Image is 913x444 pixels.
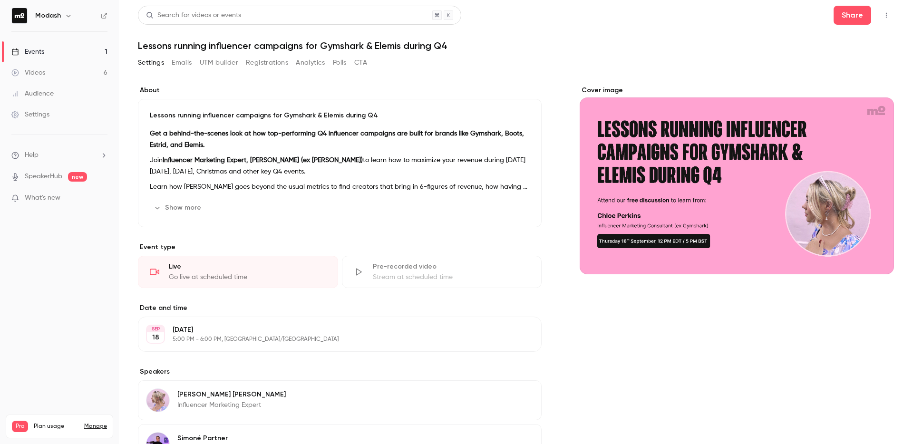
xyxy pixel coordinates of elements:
[163,157,363,164] strong: Influencer Marketing Expert, [PERSON_NAME] (ex [PERSON_NAME])
[150,200,207,215] button: Show more
[246,55,288,70] button: Registrations
[138,40,894,51] h1: Lessons running influencer campaigns for Gymshark & Elemis during Q4
[12,421,28,432] span: Pro
[138,367,542,376] label: Speakers
[11,89,54,98] div: Audience
[25,150,39,160] span: Help
[25,172,62,182] a: SpeakerHub
[11,47,44,57] div: Events
[834,6,871,25] button: Share
[11,68,45,77] div: Videos
[138,55,164,70] button: Settings
[146,10,241,20] div: Search for videos or events
[11,150,107,160] li: help-dropdown-opener
[34,423,78,430] span: Plan usage
[25,193,60,203] span: What's new
[169,262,326,271] div: Live
[342,256,542,288] div: Pre-recorded videoStream at scheduled time
[138,303,542,313] label: Date and time
[150,181,530,193] p: Learn how [PERSON_NAME] goes beyond the usual metrics to find creators that bring in 6-figures of...
[169,272,326,282] div: Go live at scheduled time
[580,86,894,274] section: Cover image
[68,172,87,182] span: new
[152,333,159,342] p: 18
[580,86,894,95] label: Cover image
[11,110,49,119] div: Settings
[200,55,238,70] button: UTM builder
[146,389,169,412] img: Chloe Perkins
[177,434,326,443] p: Simoné Partner
[296,55,325,70] button: Analytics
[333,55,347,70] button: Polls
[12,8,27,23] img: Modash
[373,262,530,271] div: Pre-recorded video
[354,55,367,70] button: CTA
[150,154,530,177] p: Join to learn how to maximize your revenue during [DATE][DATE], [DATE], Christmas and other key Q...
[138,242,542,252] p: Event type
[84,423,107,430] a: Manage
[35,11,61,20] h6: Modash
[173,336,491,343] p: 5:00 PM - 6:00 PM, [GEOGRAPHIC_DATA]/[GEOGRAPHIC_DATA]
[373,272,530,282] div: Stream at scheduled time
[172,55,192,70] button: Emails
[138,256,338,288] div: LiveGo live at scheduled time
[138,86,542,95] label: About
[150,130,524,148] strong: Get a behind-the-scenes look at how top-performing Q4 influencer campaigns are built for brands l...
[177,400,286,410] p: Influencer Marketing Expert
[150,111,530,120] p: Lessons running influencer campaigns for Gymshark & Elemis during Q4
[147,326,164,332] div: SEP
[173,325,491,335] p: [DATE]
[138,380,542,420] div: Chloe Perkins[PERSON_NAME] [PERSON_NAME]Influencer Marketing Expert
[177,390,286,399] p: [PERSON_NAME] [PERSON_NAME]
